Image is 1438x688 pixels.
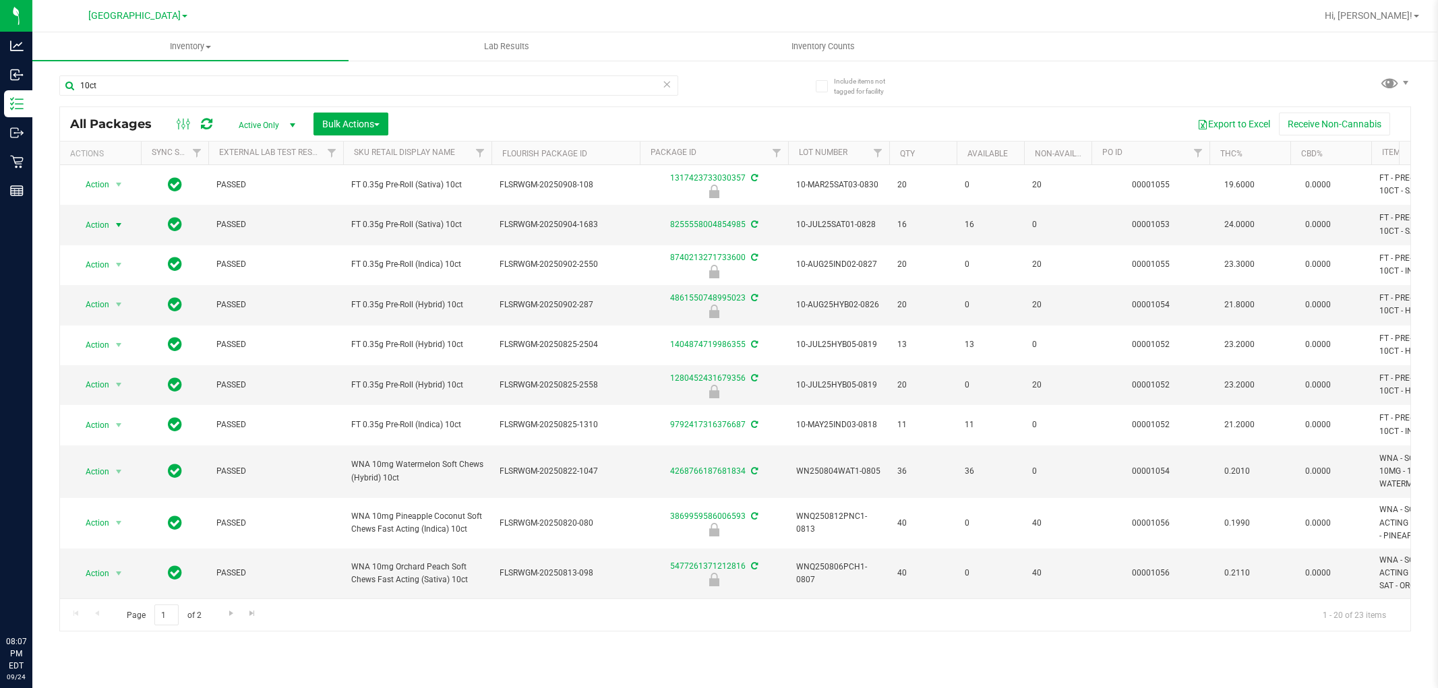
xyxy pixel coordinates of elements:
[749,420,758,429] span: Sync from Compliance System
[70,149,136,158] div: Actions
[351,299,483,311] span: FT 0.35g Pre-Roll (Hybrid) 10ct
[313,113,388,135] button: Bulk Actions
[1382,148,1425,157] a: Item Name
[796,179,881,191] span: 10-MAR25SAT03-0830
[897,179,949,191] span: 20
[796,510,881,536] span: WNQ250812PNC1-0813
[10,97,24,111] inline-svg: Inventory
[1132,259,1170,269] a: 00001055
[663,75,672,93] span: Clear
[500,218,632,231] span: FLSRWGM-20250904-1683
[351,561,483,586] span: WNA 10mg Orchard Peach Soft Chews Fast Acting (Sativa) 10ct
[1032,338,1083,351] span: 0
[1035,149,1095,158] a: Non-Available
[32,40,349,53] span: Inventory
[965,218,1016,231] span: 16
[965,379,1016,392] span: 0
[965,418,1016,431] span: 11
[766,142,788,164] a: Filter
[186,142,208,164] a: Filter
[897,567,949,580] span: 40
[500,379,632,392] span: FLSRWGM-20250825-2558
[500,258,632,271] span: FLSRWGM-20250902-2550
[243,604,262,623] a: Go to the last page
[168,375,182,394] span: In Sync
[168,513,182,532] span: In Sync
[1132,420,1170,429] a: 00001052
[1298,415,1338,435] span: 0.0000
[322,119,380,129] span: Bulk Actions
[216,517,335,530] span: PASSED
[168,175,182,194] span: In Sync
[1187,142,1209,164] a: Filter
[111,375,127,394] span: select
[670,420,746,429] a: 9792417316376687
[32,32,349,61] a: Inventory
[1032,418,1083,431] span: 0
[111,564,127,583] span: select
[349,32,665,61] a: Lab Results
[111,295,127,314] span: select
[900,149,915,158] a: Qty
[6,672,26,682] p: 09/24
[1032,218,1083,231] span: 0
[351,179,483,191] span: FT 0.35g Pre-Roll (Sativa) 10ct
[1132,180,1170,189] a: 00001055
[897,517,949,530] span: 40
[73,416,110,435] span: Action
[219,148,325,157] a: External Lab Test Result
[670,373,746,383] a: 1280452431679356
[1218,462,1257,481] span: 0.2010
[834,76,901,96] span: Include items not tagged for facility
[88,10,181,22] span: [GEOGRAPHIC_DATA]
[796,465,881,478] span: WN250804WAT1-0805
[1132,568,1170,577] a: 00001056
[1132,300,1170,309] a: 00001054
[115,604,212,625] span: Page of 2
[168,462,182,480] span: In Sync
[638,573,790,586] div: Launch Hold
[897,418,949,431] span: 11
[1032,567,1083,580] span: 40
[1032,179,1083,191] span: 20
[796,561,881,586] span: WNQ250806PCH1-0807
[749,511,758,521] span: Sync from Compliance System
[502,149,587,158] a: Flourish Package ID
[73,216,110,234] span: Action
[500,338,632,351] span: FLSRWGM-20250825-2504
[111,416,127,435] span: select
[1220,149,1242,158] a: THC%
[73,175,110,194] span: Action
[152,148,204,157] a: Sync Status
[1032,299,1083,311] span: 20
[168,415,182,434] span: In Sync
[73,375,110,394] span: Action
[749,466,758,476] span: Sync from Compliance System
[897,338,949,351] span: 13
[1132,220,1170,229] a: 00001053
[670,293,746,303] a: 4861550748995023
[1298,513,1338,533] span: 0.0000
[965,179,1016,191] span: 0
[500,299,632,311] span: FLSRWGM-20250902-287
[111,462,127,481] span: select
[1298,215,1338,234] span: 0.0000
[670,340,746,349] a: 1404874719986355
[897,258,949,271] span: 20
[773,40,873,53] span: Inventory Counts
[500,517,632,530] span: FLSRWGM-20250820-080
[321,142,343,164] a: Filter
[1032,258,1083,271] span: 20
[168,215,182,234] span: In Sync
[965,338,1016,351] span: 13
[749,373,758,383] span: Sync from Compliance System
[168,255,182,274] span: In Sync
[1132,466,1170,476] a: 00001054
[500,418,632,431] span: FLSRWGM-20250825-1310
[1218,335,1261,354] span: 23.2000
[469,142,491,164] a: Filter
[1102,148,1122,157] a: PO ID
[867,142,889,164] a: Filter
[354,148,455,157] a: Sku Retail Display Name
[1218,375,1261,395] span: 23.2000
